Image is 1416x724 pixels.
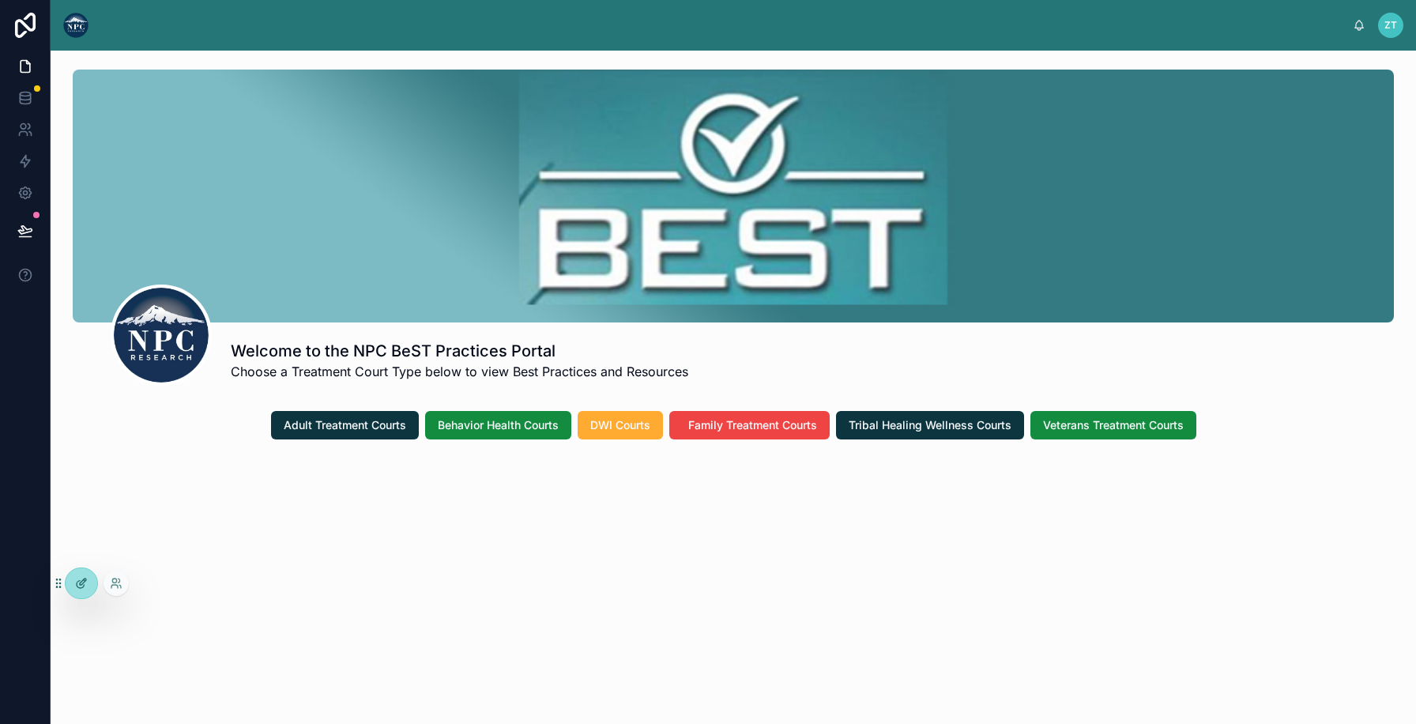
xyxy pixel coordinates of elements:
[284,417,406,433] span: Adult Treatment Courts
[578,411,663,439] button: DWI Courts
[669,411,830,439] button: Family Treatment Courts
[1384,19,1397,32] span: ZT
[271,411,419,439] button: Adult Treatment Courts
[590,417,650,433] span: DWI Courts
[836,411,1024,439] button: Tribal Healing Wellness Courts
[425,411,571,439] button: Behavior Health Courts
[63,13,88,38] img: App logo
[688,417,817,433] span: Family Treatment Courts
[849,417,1011,433] span: Tribal Healing Wellness Courts
[231,340,688,362] h1: Welcome to the NPC BeST Practices Portal
[1043,417,1184,433] span: Veterans Treatment Courts
[101,22,1353,28] div: scrollable content
[1030,411,1196,439] button: Veterans Treatment Courts
[231,362,688,381] span: Choose a Treatment Court Type below to view Best Practices and Resources
[438,417,559,433] span: Behavior Health Courts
